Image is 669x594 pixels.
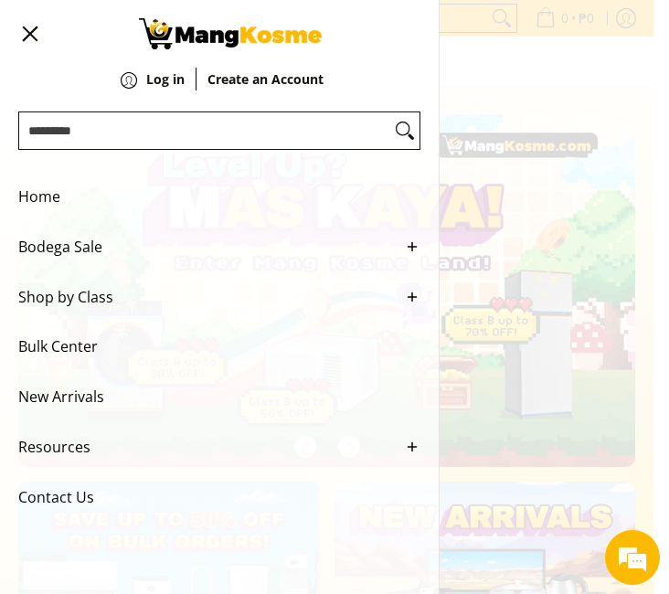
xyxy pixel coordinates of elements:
[390,112,419,149] button: Search
[18,422,393,472] span: Resources
[106,180,252,365] span: We're online!
[207,73,324,113] a: Create an Account
[18,322,420,372] a: Bulk Center
[146,70,185,88] strong: Log in
[18,272,420,323] a: Shop by Class
[18,322,393,372] span: Bulk Center
[18,272,393,323] span: Shop by Class
[18,472,393,523] span: Contact Us
[18,222,393,272] span: Bodega Sale
[18,372,420,422] a: New Arrivals
[18,472,420,523] a: Contact Us
[300,9,344,53] div: Minimize live chat window
[18,172,393,222] span: Home
[18,222,420,272] a: Bodega Sale
[95,102,307,126] div: Chat with us now
[18,422,420,472] a: Resources
[18,172,420,222] a: Home
[207,70,324,88] strong: Create an Account
[139,18,322,49] img: Mang Kosme: Your Home Appliances Warehouse Sale Partner!
[9,398,348,462] textarea: Type your message and hit 'Enter'
[146,73,185,113] a: Log in
[18,372,393,422] span: New Arrivals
